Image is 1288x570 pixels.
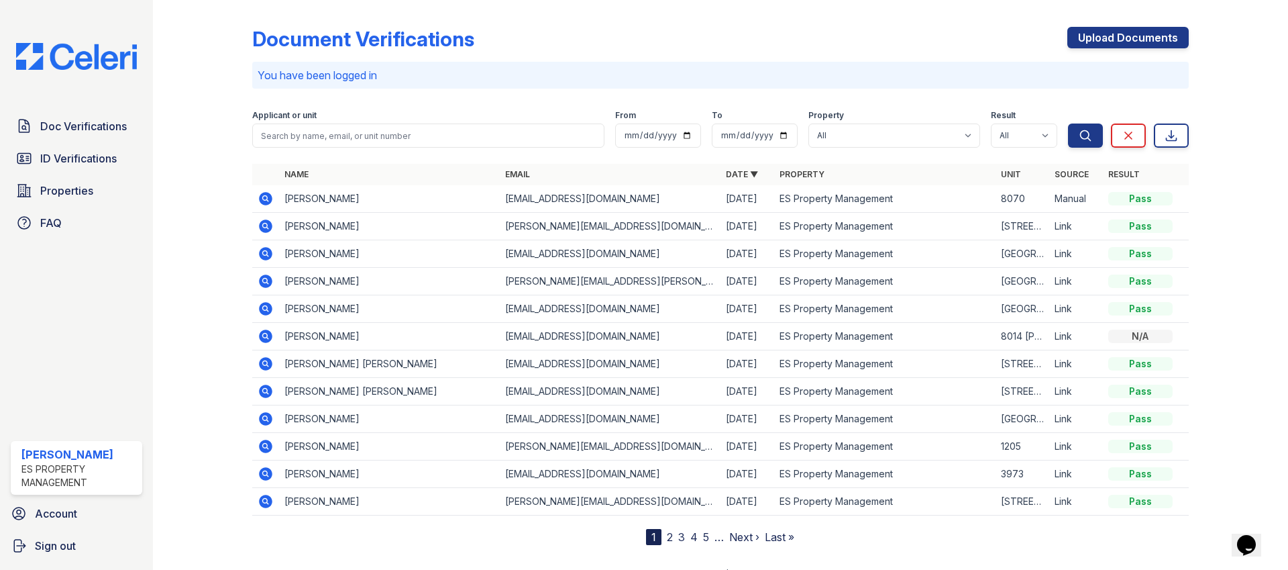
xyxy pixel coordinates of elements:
img: CE_Logo_Blue-a8612792a0a2168367f1c8372b55b34899dd931a85d93a1a3d3e32e68fde9ad4.png [5,43,148,70]
td: Link [1049,488,1103,516]
td: [DATE] [720,295,774,323]
td: [EMAIL_ADDRESS][DOMAIN_NAME] [500,185,720,213]
td: Link [1049,433,1103,461]
td: [PERSON_NAME][EMAIL_ADDRESS][DOMAIN_NAME] [500,488,720,516]
td: Link [1049,240,1103,268]
td: [STREET_ADDRESS] [996,350,1049,378]
a: ID Verifications [11,145,142,172]
td: [PERSON_NAME] [279,488,500,516]
td: ES Property Management [774,488,995,516]
p: You have been logged in [258,67,1183,83]
td: [PERSON_NAME][EMAIL_ADDRESS][PERSON_NAME][PERSON_NAME][DOMAIN_NAME] [500,268,720,295]
a: Properties [11,177,142,204]
td: 3973 [996,461,1049,488]
td: [PERSON_NAME] [279,268,500,295]
div: Pass [1108,467,1173,481]
td: [DATE] [720,350,774,378]
a: Name [284,169,309,179]
td: ES Property Management [774,378,995,406]
div: Pass [1108,302,1173,316]
button: Sign out [5,532,148,559]
a: Doc Verifications [11,113,142,140]
td: [EMAIL_ADDRESS][DOMAIN_NAME] [500,350,720,378]
a: Result [1108,169,1140,179]
div: Document Verifications [252,27,474,51]
td: ES Property Management [774,461,995,488]
td: ES Property Management [774,433,995,461]
td: 8014 [PERSON_NAME] Dr [996,323,1049,350]
td: [PERSON_NAME] [279,240,500,268]
td: Link [1049,350,1103,378]
td: [DATE] [720,240,774,268]
span: Account [35,506,77,522]
td: [PERSON_NAME] [279,185,500,213]
a: 5 [703,530,709,544]
td: [DATE] [720,488,774,516]
td: [PERSON_NAME][EMAIL_ADDRESS][DOMAIN_NAME] [500,433,720,461]
label: Result [991,110,1016,121]
div: Pass [1108,192,1173,205]
td: [EMAIL_ADDRESS][DOMAIN_NAME] [500,461,720,488]
a: Date ▼ [726,169,758,179]
a: Account [5,500,148,527]
td: [PERSON_NAME] [279,213,500,240]
a: Last » [765,530,794,544]
label: Applicant or unit [252,110,317,121]
td: Link [1049,323,1103,350]
td: Manual [1049,185,1103,213]
td: ES Property Management [774,323,995,350]
td: 1205 [996,433,1049,461]
td: Link [1049,378,1103,406]
td: Link [1049,213,1103,240]
td: [EMAIL_ADDRESS][DOMAIN_NAME] [500,406,720,433]
div: Pass [1108,357,1173,371]
span: ID Verifications [40,150,117,167]
div: Pass [1108,440,1173,453]
a: Email [505,169,530,179]
td: ES Property Management [774,185,995,213]
td: ES Property Management [774,268,995,295]
div: Pass [1108,412,1173,426]
td: [PERSON_NAME] [PERSON_NAME] [279,350,500,378]
td: [STREET_ADDRESS] [996,213,1049,240]
td: ES Property Management [774,350,995,378]
span: Sign out [35,538,76,554]
td: 8070 [996,185,1049,213]
td: [EMAIL_ADDRESS][DOMAIN_NAME] [500,323,720,350]
a: Upload Documents [1067,27,1189,48]
td: [DATE] [720,185,774,213]
td: ES Property Management [774,295,995,323]
td: Link [1049,268,1103,295]
td: [DATE] [720,433,774,461]
div: 1 [646,529,661,545]
td: Link [1049,295,1103,323]
td: Link [1049,406,1103,433]
a: Property [780,169,824,179]
a: Source [1055,169,1089,179]
td: [PERSON_NAME] [279,295,500,323]
a: Next › [729,530,759,544]
label: From [615,110,636,121]
td: [DATE] [720,461,774,488]
td: [GEOGRAPHIC_DATA] [996,268,1049,295]
div: Pass [1108,275,1173,288]
td: [EMAIL_ADDRESS][DOMAIN_NAME] [500,295,720,323]
span: Doc Verifications [40,118,127,134]
td: [STREET_ADDRESS][PERSON_NAME] [996,488,1049,516]
div: Pass [1108,247,1173,260]
td: [PERSON_NAME] [PERSON_NAME] [279,378,500,406]
a: 4 [690,530,698,544]
span: Properties [40,183,93,199]
td: [GEOGRAPHIC_DATA] [996,240,1049,268]
td: [GEOGRAPHIC_DATA][PERSON_NAME] [996,406,1049,433]
div: Pass [1108,220,1173,233]
iframe: chat widget [1232,516,1275,557]
td: [DATE] [720,406,774,433]
div: N/A [1108,330,1173,343]
td: ES Property Management [774,213,995,240]
div: Pass [1108,495,1173,508]
input: Search by name, email, or unit number [252,124,604,148]
td: [PERSON_NAME] [279,323,500,350]
td: [EMAIL_ADDRESS][DOMAIN_NAME] [500,378,720,406]
label: To [712,110,722,121]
